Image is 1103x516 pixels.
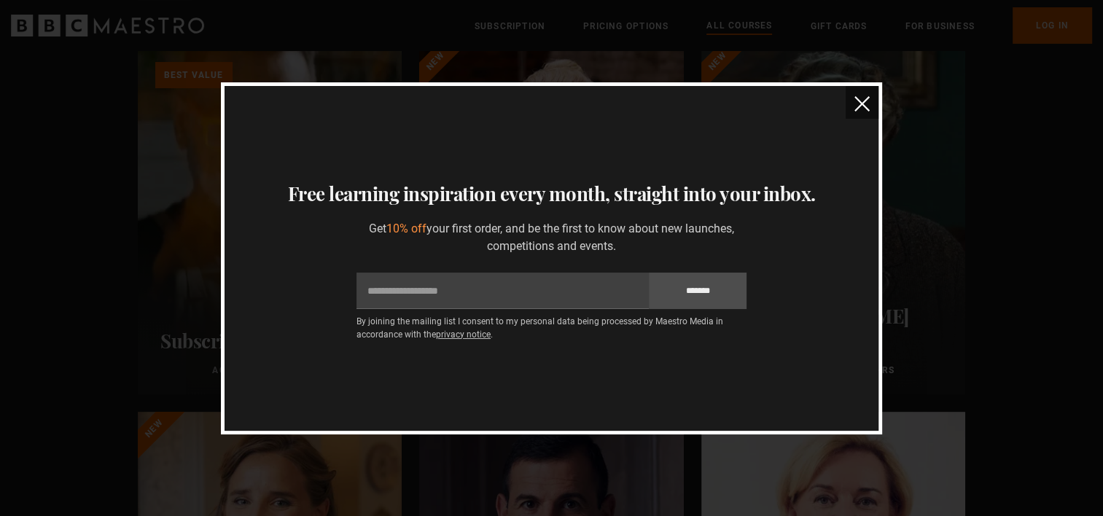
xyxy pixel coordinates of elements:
[356,315,747,341] p: By joining the mailing list I consent to my personal data being processed by Maestro Media in acc...
[846,86,878,119] button: close
[436,329,491,340] a: privacy notice
[356,220,747,255] p: Get your first order, and be the first to know about new launches, competitions and events.
[386,222,426,235] span: 10% off
[242,179,862,208] h3: Free learning inspiration every month, straight into your inbox.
